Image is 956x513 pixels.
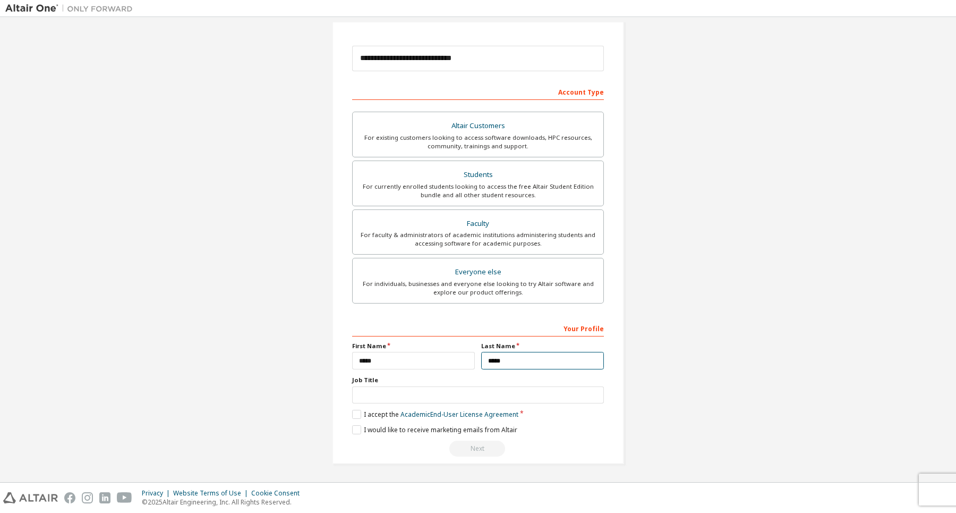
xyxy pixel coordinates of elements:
[251,489,306,498] div: Cookie Consent
[352,441,604,457] div: Read and acccept EULA to continue
[142,498,306,507] p: © 2025 Altair Engineering, Inc. All Rights Reserved.
[5,3,138,14] img: Altair One
[352,425,517,434] label: I would like to receive marketing emails from Altair
[359,182,597,199] div: For currently enrolled students looking to access the free Altair Student Edition bundle and all ...
[173,489,251,498] div: Website Terms of Use
[352,319,604,337] div: Your Profile
[359,231,597,248] div: For faculty & administrators of academic institutions administering students and accessing softwa...
[359,119,597,133] div: Altair Customers
[359,216,597,231] div: Faculty
[481,342,604,350] label: Last Name
[352,83,604,100] div: Account Type
[82,492,93,503] img: instagram.svg
[64,492,75,503] img: facebook.svg
[359,265,597,280] div: Everyone else
[400,410,518,419] a: Academic End-User License Agreement
[117,492,132,503] img: youtube.svg
[359,280,597,297] div: For individuals, businesses and everyone else looking to try Altair software and explore our prod...
[352,342,475,350] label: First Name
[142,489,173,498] div: Privacy
[352,410,518,419] label: I accept the
[99,492,110,503] img: linkedin.svg
[352,376,604,384] label: Job Title
[359,133,597,150] div: For existing customers looking to access software downloads, HPC resources, community, trainings ...
[359,167,597,182] div: Students
[3,492,58,503] img: altair_logo.svg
